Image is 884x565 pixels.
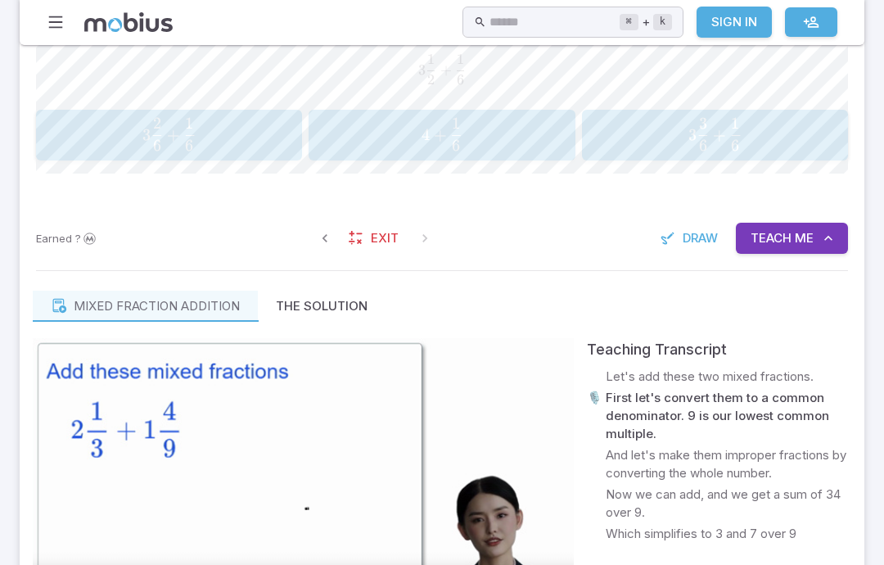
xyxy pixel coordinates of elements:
span: 6 [153,136,162,156]
span: + [440,61,452,79]
span: 6 [731,136,740,156]
span: Exit [371,229,399,247]
span: 6 [452,136,461,156]
a: Exit [340,223,410,254]
span: 2 [427,71,435,88]
span: 3 [418,61,426,79]
span: 6 [186,136,195,156]
p: 🎙️ [587,389,602,443]
span: 4 [422,124,431,144]
span: ​ [162,118,164,140]
span: ​ [435,55,436,75]
span: + [167,124,179,144]
p: Let's add these two mixed fractions. [606,368,814,386]
p: And let's make them improper fractions by converting the whole number. [606,446,851,482]
div: + [620,12,672,32]
a: Sign In [697,7,772,38]
span: Previous Question [310,224,340,253]
p: Which simplifies to 3 and 7 over 9 [606,525,796,543]
button: The Solution [258,291,386,322]
span: 1 [186,114,195,133]
span: Me [795,229,814,247]
span: Teach [751,229,792,247]
span: ​ [461,118,462,140]
span: On Latest Question [410,224,440,253]
p: Now we can add, and we get a sum of 34 over 9. [606,486,851,522]
p: First let's convert them to a common denominator. 9 is our lowest common multiple. [606,389,851,443]
span: ? [75,230,81,246]
span: 6 [699,136,708,156]
span: Draw [683,229,718,247]
span: ​ [707,118,709,140]
span: + [713,124,725,144]
span: 1 [452,114,461,133]
p: Mixed fraction addition [74,297,240,315]
p: Sign In to earn Mobius dollars [36,230,98,246]
span: 3 [699,114,708,133]
span: ​ [464,55,466,75]
span: 1 [427,51,435,68]
span: + [434,124,446,144]
span: Earned [36,230,72,246]
div: Teaching Transcript [587,338,851,361]
span: 2 [153,114,162,133]
span: 1 [457,51,464,68]
kbd: ⌘ [620,14,638,30]
span: 3 [688,124,697,144]
button: Draw [652,223,729,254]
span: 3 [142,124,151,144]
span: ​ [740,118,742,140]
span: 6 [457,71,464,88]
kbd: k [653,14,672,30]
span: 1 [731,114,740,133]
span: ​ [194,118,196,140]
button: TeachMe [736,223,848,254]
